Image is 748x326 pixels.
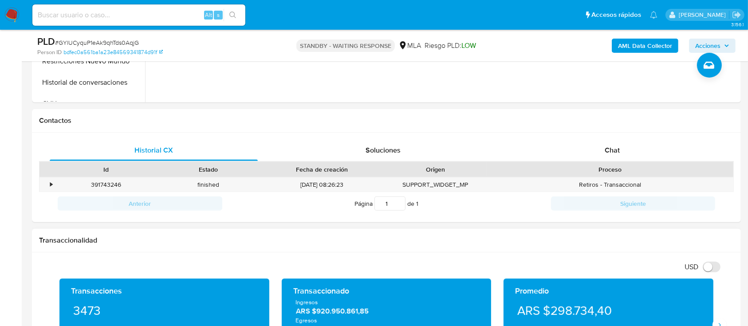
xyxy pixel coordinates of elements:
[55,177,157,192] div: 391743246
[61,165,151,174] div: Id
[650,11,657,19] a: Notificaciones
[134,145,173,155] span: Historial CX
[618,39,672,53] b: AML Data Collector
[461,40,476,51] span: LOW
[266,165,378,174] div: Fecha de creación
[50,181,52,189] div: •
[157,177,260,192] div: finished
[32,9,245,21] input: Buscar usuario o caso...
[612,39,678,53] button: AML Data Collector
[39,116,734,125] h1: Contactos
[205,11,212,19] span: Alt
[384,177,487,192] div: SUPPORT_WIDGET_MP
[58,196,222,211] button: Anterior
[551,196,716,211] button: Siguiente
[217,11,220,19] span: s
[34,72,145,93] button: Historial de conversaciones
[390,165,480,174] div: Origen
[425,41,476,51] span: Riesgo PLD:
[605,145,620,155] span: Chat
[679,11,729,19] p: florencia.merelli@mercadolibre.com
[416,199,418,208] span: 1
[37,48,62,56] b: Person ID
[493,165,727,174] div: Proceso
[732,10,741,20] a: Salir
[296,39,395,52] p: STANDBY - WAITING RESPONSE
[260,177,384,192] div: [DATE] 08:26:23
[224,9,242,21] button: search-icon
[55,38,139,47] span: # GYlUCyquP1eAk9qhTds0AqjG
[695,39,720,53] span: Acciones
[354,196,418,211] span: Página de
[164,165,254,174] div: Estado
[34,93,145,114] button: CVU
[487,177,733,192] div: Retiros - Transaccional
[366,145,401,155] span: Soluciones
[731,21,744,28] span: 3.156.1
[689,39,736,53] button: Acciones
[39,236,734,245] h1: Transaccionalidad
[398,41,421,51] div: MLA
[37,34,55,48] b: PLD
[63,48,163,56] a: bdfec0a561ba1a23e84569341874d91f
[591,10,641,20] span: Accesos rápidos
